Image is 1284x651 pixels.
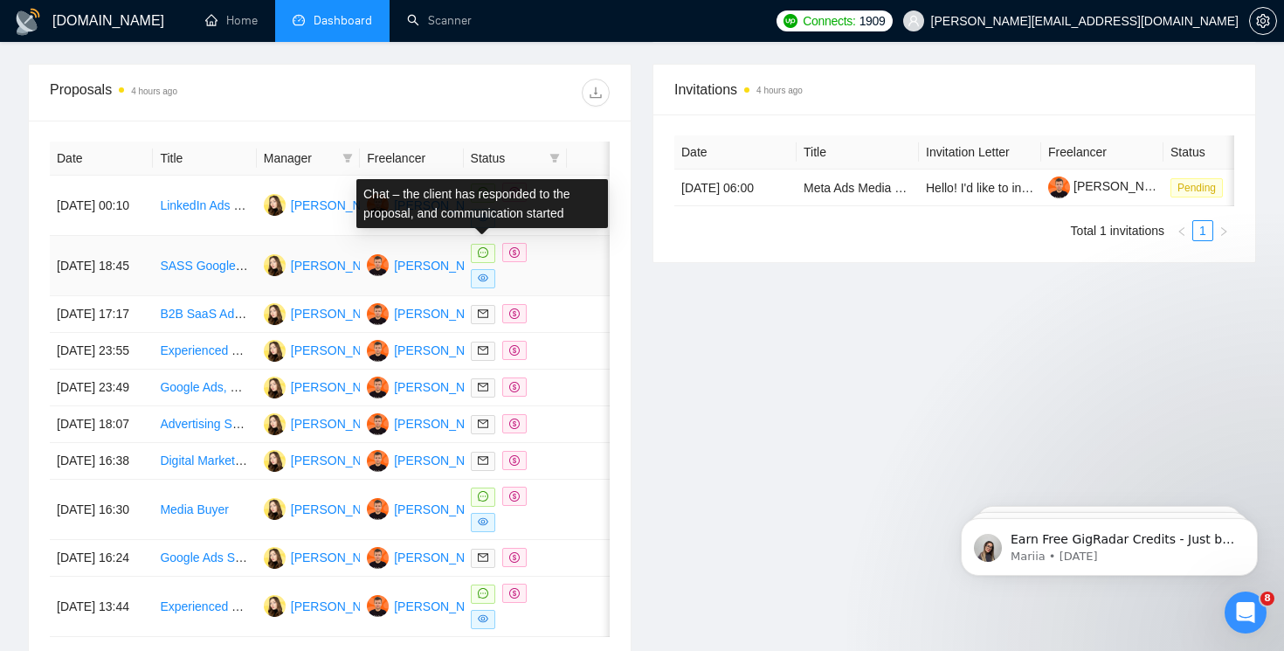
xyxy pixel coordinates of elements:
span: dollar [509,588,520,599]
iframe: Intercom notifications message [935,481,1284,604]
img: VM [264,254,286,276]
span: eye [478,273,488,283]
span: message [478,247,488,258]
a: B2B SaaS Ads Manager for Multi-Platform Campaigns [160,307,453,321]
img: YY [367,450,389,472]
div: [PERSON_NAME] [291,341,391,360]
a: SASS Google Ads Expert [160,259,298,273]
a: VM[PERSON_NAME] [264,550,391,564]
div: [PERSON_NAME] [291,414,391,433]
th: Freelancer [1041,135,1163,170]
th: Title [153,142,256,176]
span: eye [478,516,488,527]
span: mail [478,455,488,466]
img: c14xhZlC-tuZVDV19vT9PqPao_mWkLBFZtPhMWXnAzD5A78GLaVOfmL__cgNkALhSq [1048,177,1070,198]
td: B2B SaaS Ads Manager for Multi-Platform Campaigns [153,296,256,333]
img: logo [14,8,42,36]
span: dollar [509,455,520,466]
td: Experienced Digital Ads Campaign Auditor and Manager [153,333,256,370]
a: VM[PERSON_NAME] [264,197,391,211]
img: VM [264,340,286,362]
div: [PERSON_NAME] [291,377,391,397]
span: filter [546,145,563,171]
a: Google Ads, Meta Ads, and App Campaign Audit & Optimization Expert Needed [160,380,590,394]
div: [PERSON_NAME] [291,304,391,323]
td: [DATE] 06:00 [674,170,797,206]
a: VM[PERSON_NAME] [264,306,391,320]
a: YY[PERSON_NAME] [367,306,494,320]
span: setting [1250,14,1276,28]
a: LinkedIn Ads Manager [160,198,281,212]
span: message [478,491,488,502]
div: [PERSON_NAME] [394,377,494,397]
span: Dashboard [314,13,372,28]
th: Manager [257,142,360,176]
img: upwork-logo.png [784,14,797,28]
img: YY [367,547,389,569]
img: YY [367,498,389,520]
td: Google Ads, Meta Ads, and App Campaign Audit & Optimization Expert Needed [153,370,256,406]
a: homeHome [205,13,258,28]
span: dollar [509,345,520,356]
span: user [908,15,920,27]
span: dollar [509,419,520,429]
span: right [1218,226,1229,237]
td: [DATE] 13:44 [50,577,153,637]
a: Google Ads Specialist needed for B2B SaaS setup [160,551,434,564]
td: SASS Google Ads Expert [153,236,256,296]
span: mail [478,345,488,356]
div: [PERSON_NAME] [394,256,494,275]
span: Invitations [674,79,1234,100]
td: [DATE] 17:17 [50,296,153,333]
a: Meta Ads Media Buyer (B2B Tech/IT Lead Gen Specialist) [804,181,1117,195]
span: Manager [264,149,335,168]
a: Pending [1170,180,1230,194]
th: Date [674,135,797,170]
span: Connects: [803,11,855,31]
div: Proposals [50,79,330,107]
div: [PERSON_NAME] [291,196,391,215]
td: Digital Marketing Specialist for Google and Meta Ads [153,443,256,480]
span: dollar [509,308,520,319]
span: 1909 [859,11,886,31]
a: VM[PERSON_NAME] [264,258,391,272]
th: Invitation Letter [919,135,1041,170]
img: VM [264,413,286,435]
a: setting [1249,14,1277,28]
td: [DATE] 23:49 [50,370,153,406]
a: Media Buyer [160,502,229,516]
div: [PERSON_NAME] [394,451,494,470]
span: eye [478,613,488,624]
a: YY[PERSON_NAME] [367,416,494,430]
img: YY [367,340,389,362]
th: Freelancer [360,142,463,176]
a: VM[PERSON_NAME] [264,502,391,516]
span: mail [478,419,488,429]
button: download [582,79,610,107]
div: [PERSON_NAME] [394,548,494,567]
td: [DATE] 23:55 [50,333,153,370]
div: [PERSON_NAME] [394,500,494,519]
span: filter [342,153,353,163]
a: Experienced Digital Ads Campaign Auditor and Manager [160,343,465,357]
span: 8 [1260,592,1274,606]
a: YY[PERSON_NAME] [367,453,494,467]
time: 4 hours ago [756,86,803,95]
span: filter [339,145,356,171]
td: Google Ads Specialist needed for B2B SaaS setup [153,540,256,577]
a: Experienced Media Buyer Needed for SaaS (Google Ads, Facebook Ads, LinkedIn Ads) [160,599,633,613]
span: download [583,86,609,100]
div: [PERSON_NAME] [394,597,494,616]
a: YY[PERSON_NAME] [367,502,494,516]
img: VM [264,595,286,617]
a: Advertising Specialist for Software Company [160,417,401,431]
a: searchScanner [407,13,472,28]
td: Meta Ads Media Buyer (B2B Tech/IT Lead Gen Specialist) [797,170,919,206]
span: left [1177,226,1187,237]
td: [DATE] 18:07 [50,406,153,443]
a: YY[PERSON_NAME] [367,258,494,272]
div: [PERSON_NAME] [394,341,494,360]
